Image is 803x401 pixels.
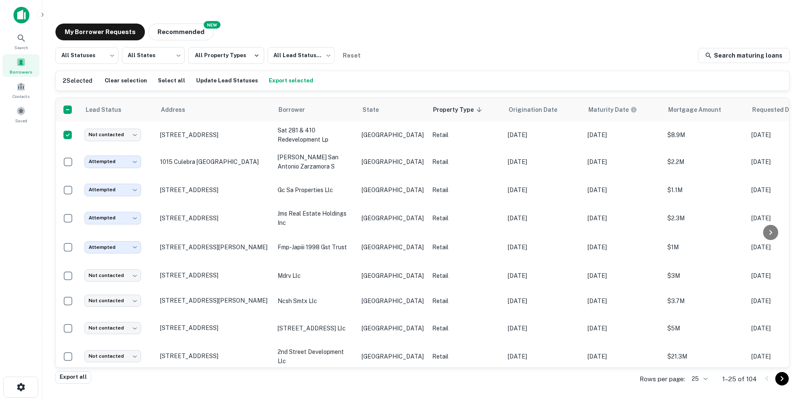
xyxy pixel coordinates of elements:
p: [STREET_ADDRESS] [160,131,269,139]
span: Saved [15,117,27,124]
div: All Statuses [55,45,118,66]
span: Borrower [278,105,316,115]
button: Export all [55,371,91,384]
th: Lead Status [80,98,156,121]
div: Not contacted [84,350,141,362]
p: [DATE] [588,214,659,223]
button: Update Lead Statuses [194,74,260,87]
p: [STREET_ADDRESS] llc [278,324,353,333]
p: Retail [432,271,499,280]
p: [GEOGRAPHIC_DATA] [362,214,424,223]
div: Attempted [84,212,141,224]
p: [DATE] [508,296,579,306]
span: Contacts [13,93,29,100]
p: [STREET_ADDRESS][PERSON_NAME] [160,297,269,304]
p: $1M [667,243,743,252]
button: Go to next page [775,372,789,385]
p: [DATE] [588,324,659,333]
button: Export selected [267,74,315,87]
h6: 2 Selected [63,76,92,85]
p: [DATE] [588,130,659,140]
th: Maturity dates displayed may be estimated. Please contact the lender for the most accurate maturi... [583,98,663,121]
a: Saved [3,103,39,126]
p: jms real estate holdings inc [278,209,353,227]
p: $8.9M [667,130,743,140]
p: Rows per page: [640,374,685,384]
p: Retail [432,296,499,306]
p: [DATE] [508,243,579,252]
p: $1.1M [667,185,743,195]
p: $2.3M [667,214,743,223]
p: [DATE] [508,271,579,280]
p: [DATE] [508,157,579,166]
p: [STREET_ADDRESS] [160,272,269,279]
div: Not contacted [84,322,141,334]
p: [DATE] [588,185,659,195]
p: Retail [432,352,499,361]
p: [DATE] [588,352,659,361]
p: [GEOGRAPHIC_DATA] [362,324,424,333]
span: Origination Date [509,105,568,115]
th: Address [156,98,273,121]
p: Retail [432,243,499,252]
p: [DATE] [508,214,579,223]
p: [DATE] [588,157,659,166]
span: Property Type [433,105,485,115]
p: [GEOGRAPHIC_DATA] [362,185,424,195]
span: Maturity dates displayed may be estimated. Please contact the lender for the most accurate maturi... [588,105,648,114]
p: $3M [667,271,743,280]
p: [DATE] [588,271,659,280]
span: Address [161,105,196,115]
p: $3.7M [667,296,743,306]
p: Retail [432,157,499,166]
p: [STREET_ADDRESS] [160,186,269,194]
p: [GEOGRAPHIC_DATA] [362,157,424,166]
p: [STREET_ADDRESS][PERSON_NAME] [160,243,269,251]
p: 2nd street development llc [278,347,353,366]
p: $21.3M [667,352,743,361]
img: capitalize-icon.png [13,7,29,24]
p: mdrv llc [278,271,353,280]
div: All Lead Statuses [268,45,335,66]
p: [GEOGRAPHIC_DATA] [362,296,424,306]
iframe: Chat Widget [761,334,803,374]
button: Recommended [148,24,214,40]
span: Borrowers [10,69,32,75]
p: [GEOGRAPHIC_DATA] [362,243,424,252]
a: Borrowers [3,54,39,77]
button: All Property Types [188,47,264,64]
div: NEW [204,21,220,29]
p: sat 281 & 410 redevelopment lp [278,126,353,144]
span: Lead Status [85,105,132,115]
span: State [362,105,390,115]
a: Search maturing loans [698,48,790,63]
a: Search [3,30,39,53]
div: Not contacted [84,295,141,307]
button: Reset [338,47,365,64]
p: [DATE] [508,324,579,333]
p: Retail [432,324,499,333]
div: Attempted [84,156,141,168]
span: Search [14,44,28,51]
p: fmp-japiii 1998 gst trust [278,243,353,252]
div: Not contacted [84,269,141,282]
p: [STREET_ADDRESS] [160,214,269,222]
p: Retail [432,130,499,140]
p: [DATE] [508,185,579,195]
th: Mortgage Amount [663,98,747,121]
div: Not contacted [84,129,141,141]
div: Maturity dates displayed may be estimated. Please contact the lender for the most accurate maturi... [588,105,637,114]
p: [GEOGRAPHIC_DATA] [362,271,424,280]
p: [DATE] [508,130,579,140]
a: Contacts [3,79,39,101]
p: [STREET_ADDRESS] [160,324,269,332]
button: Select all [156,74,187,87]
button: Clear selection [102,74,149,87]
div: Attempted [84,241,141,253]
div: 25 [688,373,709,385]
